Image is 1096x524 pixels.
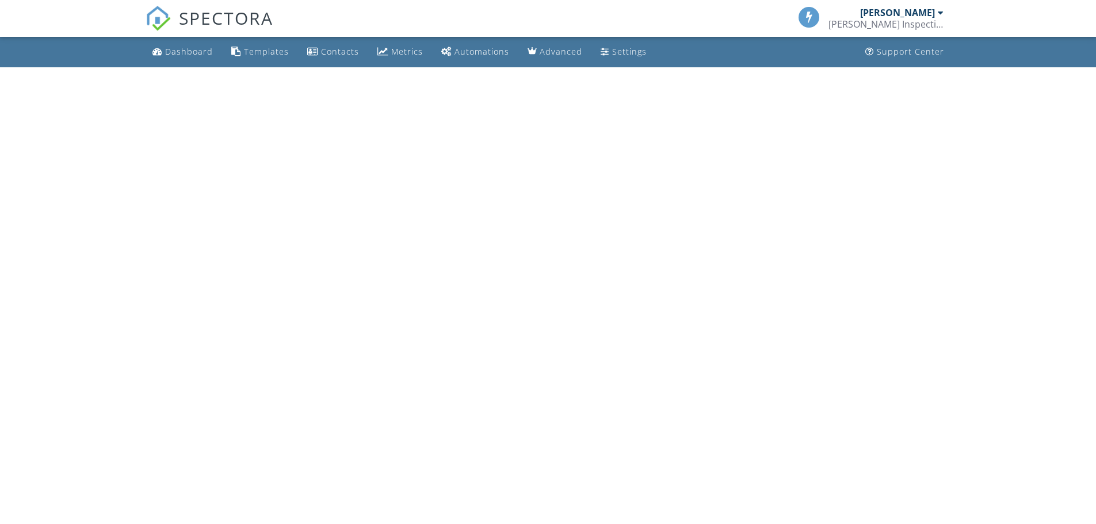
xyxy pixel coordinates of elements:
[227,41,293,63] a: Templates
[179,6,273,30] span: SPECTORA
[455,46,509,57] div: Automations
[596,41,651,63] a: Settings
[877,46,944,57] div: Support Center
[373,41,427,63] a: Metrics
[540,46,582,57] div: Advanced
[165,46,213,57] div: Dashboard
[148,41,217,63] a: Dashboard
[303,41,364,63] a: Contacts
[860,7,935,18] div: [PERSON_NAME]
[523,41,587,63] a: Advanced
[612,46,647,57] div: Settings
[437,41,514,63] a: Automations (Basic)
[244,46,289,57] div: Templates
[321,46,359,57] div: Contacts
[828,18,944,30] div: Tom Niehaus Inspections
[146,6,171,31] img: The Best Home Inspection Software - Spectora
[861,41,949,63] a: Support Center
[391,46,423,57] div: Metrics
[146,16,273,40] a: SPECTORA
